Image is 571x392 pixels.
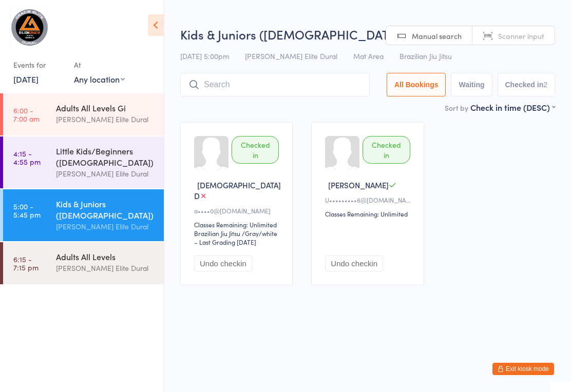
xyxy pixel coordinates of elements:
div: Checked in [363,136,410,164]
div: Classes Remaining: Unlimited [194,220,282,229]
span: [DEMOGRAPHIC_DATA] D [194,180,281,201]
img: Gracie Elite Jiu Jitsu Dural [10,8,49,46]
div: [PERSON_NAME] Elite Dural [56,221,155,232]
a: 6:00 -7:00 amAdults All Levels Gi[PERSON_NAME] Elite Dural [3,93,164,135]
div: U•••••••••6@[DOMAIN_NAME] [325,195,413,204]
div: Brazilian Jiu Jitsu [194,229,240,238]
div: At [74,56,125,73]
input: Search [180,73,370,96]
button: Checked in2 [498,73,556,96]
button: Undo checkin [325,256,383,271]
button: All Bookings [387,73,446,96]
span: [PERSON_NAME] Elite Dural [245,51,337,61]
div: [PERSON_NAME] Elite Dural [56,113,155,125]
span: Mat Area [353,51,384,61]
button: Exit kiosk mode [492,363,554,375]
div: Check in time (DESC) [470,102,555,113]
div: 2 [543,81,547,89]
a: [DATE] [13,73,39,85]
div: Adults All Levels Gi [56,102,155,113]
a: 4:15 -4:55 pmLittle Kids/Beginners ([DEMOGRAPHIC_DATA])[PERSON_NAME] Elite Dural [3,136,164,188]
div: a••••0@[DOMAIN_NAME] [194,206,282,215]
div: Classes Remaining: Unlimited [325,209,413,218]
time: 5:00 - 5:45 pm [13,202,41,219]
time: 6:00 - 7:00 am [13,106,40,123]
div: Kids & Juniors ([DEMOGRAPHIC_DATA]) [56,198,155,221]
a: 5:00 -5:45 pmKids & Juniors ([DEMOGRAPHIC_DATA])[PERSON_NAME] Elite Dural [3,189,164,241]
span: [PERSON_NAME] [328,180,389,190]
button: Waiting [451,73,492,96]
span: [DATE] 5:00pm [180,51,229,61]
div: Events for [13,56,64,73]
span: Scanner input [498,31,544,41]
div: Adults All Levels [56,251,155,262]
button: Undo checkin [194,256,252,271]
time: 6:15 - 7:15 pm [13,255,39,271]
h2: Kids & Juniors ([DEMOGRAPHIC_DATA]… Check-in [180,26,555,43]
div: [PERSON_NAME] Elite Dural [56,262,155,274]
a: 6:15 -7:15 pmAdults All Levels[PERSON_NAME] Elite Dural [3,242,164,284]
div: Little Kids/Beginners ([DEMOGRAPHIC_DATA]) [56,145,155,168]
div: Checked in [232,136,279,164]
span: Brazilian Jiu Jitsu [399,51,452,61]
span: Manual search [412,31,462,41]
label: Sort by [445,103,468,113]
div: [PERSON_NAME] Elite Dural [56,168,155,180]
time: 4:15 - 4:55 pm [13,149,41,166]
div: Any location [74,73,125,85]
